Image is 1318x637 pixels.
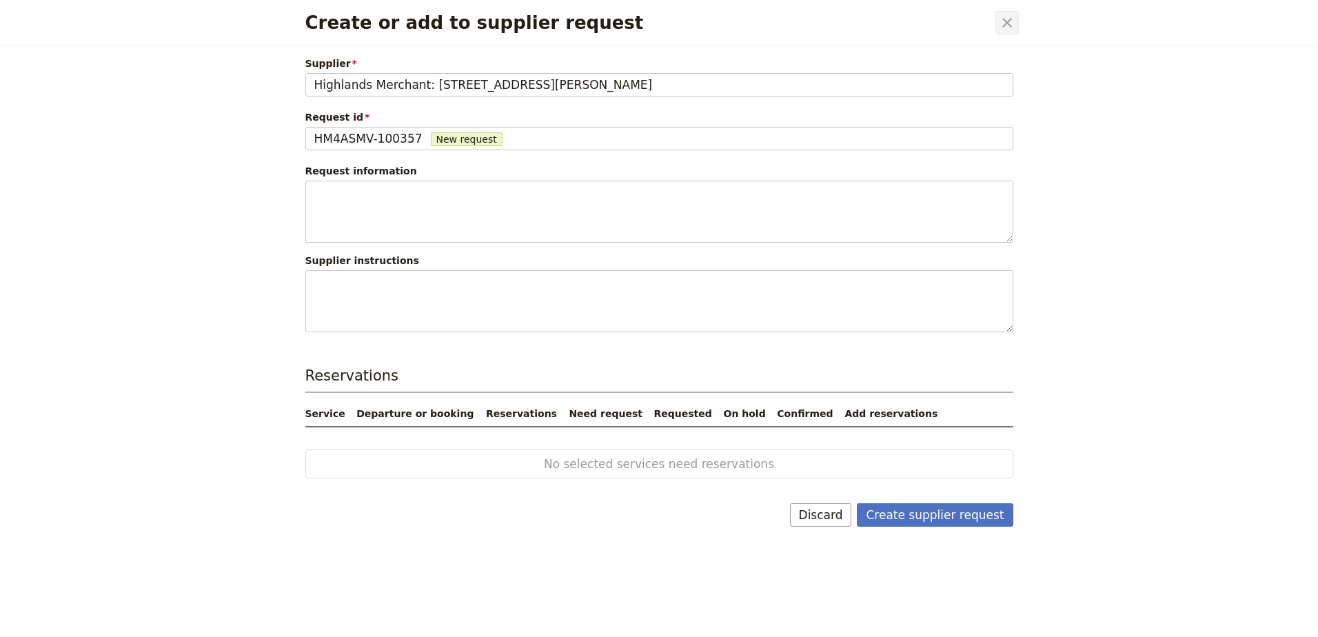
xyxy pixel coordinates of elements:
[350,456,969,472] span: No selected services need reservations
[314,130,423,147] span: HM4ASMV-100357
[563,401,649,427] th: Need request
[431,132,503,146] span: New request
[351,401,480,427] th: Departure or booking
[305,365,1013,393] h3: Reservations
[305,254,419,267] label: Supplier instructions
[839,401,1013,427] th: Add reservations
[305,57,1013,70] span: Supplier
[314,77,653,93] span: Highlands Merchant: [STREET_ADDRESS][PERSON_NAME]
[305,110,1013,124] span: Request id
[857,503,1013,527] button: Create supplier request
[995,11,1019,34] button: Close dialog
[790,503,852,527] button: Discard
[648,401,718,427] th: Requested
[480,401,563,427] th: Reservations
[718,401,772,427] th: On hold
[771,401,839,427] th: Confirmed
[305,164,417,178] label: Request information
[305,12,993,33] h2: Create or add to supplier request
[305,401,352,427] th: Service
